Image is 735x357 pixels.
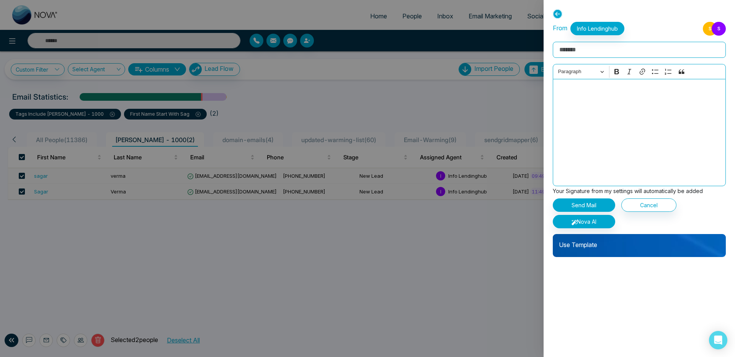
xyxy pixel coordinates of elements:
button: Send Mail [553,198,615,212]
button: Cancel [621,198,676,212]
p: Use Template [553,234,726,249]
button: Paragraph [555,66,608,78]
span: s [703,22,717,36]
span: Paragraph [558,67,598,76]
p: From [553,22,624,35]
small: Your Signature from my settings will automatically be added [553,188,703,194]
div: Editor toolbar [553,64,726,79]
button: Nova AI [553,215,615,228]
span: s [712,22,726,36]
div: Open Intercom Messenger [709,331,727,349]
div: Editor editing area: main [553,79,726,186]
span: Info Lendinghub [570,22,624,35]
